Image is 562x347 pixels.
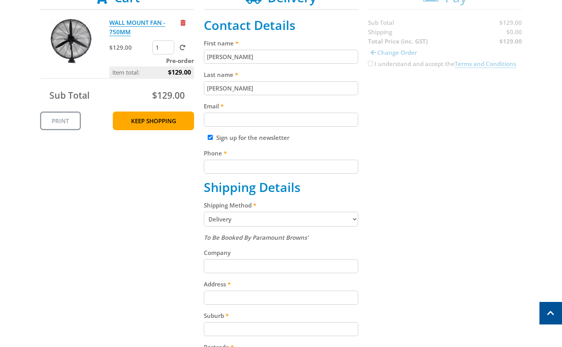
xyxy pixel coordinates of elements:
[204,18,358,33] h2: Contact Details
[204,113,358,127] input: Please enter your email address.
[204,311,358,320] label: Suburb
[109,19,165,36] a: WALL MOUNT FAN - 750MM
[180,19,186,26] a: Remove from cart
[204,201,358,210] label: Shipping Method
[204,160,358,174] input: Please enter your telephone number.
[152,89,185,101] span: $129.00
[40,112,81,130] a: Print
[49,89,89,101] span: Sub Total
[47,18,94,65] img: WALL MOUNT FAN - 750MM
[204,291,358,305] input: Please enter your address.
[109,43,151,52] p: $129.00
[204,101,358,111] label: Email
[204,279,358,289] label: Address
[204,234,308,241] em: To Be Booked By Paramount Browns'
[204,38,358,48] label: First name
[204,148,358,158] label: Phone
[168,66,191,78] span: $129.00
[204,248,358,257] label: Company
[204,70,358,79] label: Last name
[109,66,194,78] p: Item total:
[204,50,358,64] input: Please enter your first name.
[113,112,194,130] a: Keep Shopping
[204,81,358,95] input: Please enter your last name.
[109,56,194,65] p: Pre-order
[204,322,358,336] input: Please enter your suburb.
[204,212,358,227] select: Please select a shipping method.
[204,180,358,195] h2: Shipping Details
[216,134,289,141] label: Sign up for the newsletter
